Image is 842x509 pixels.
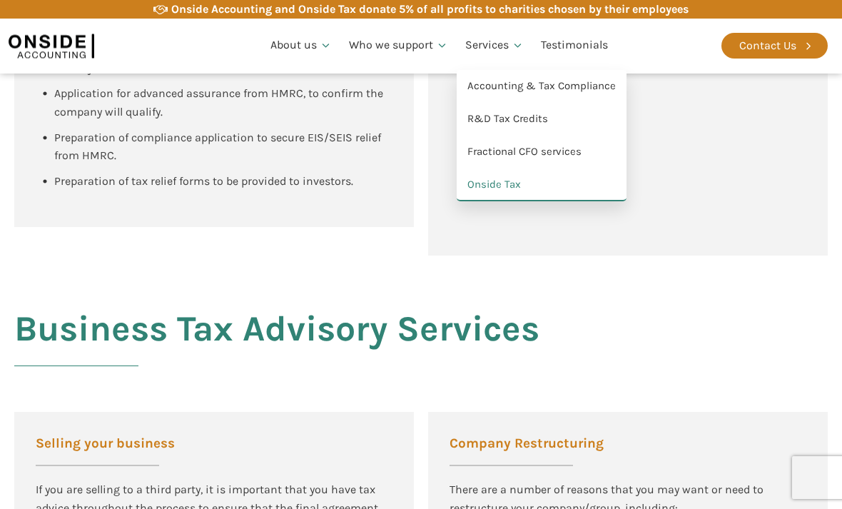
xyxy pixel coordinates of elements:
a: Services [457,21,532,70]
span: Preparation of compliance application to secure EIS/SEIS relief from HMRC. [54,131,384,163]
a: Contact Us [721,33,828,59]
a: Testimonials [532,21,617,70]
a: Who we support [340,21,457,70]
span: Analysis of whether the company has a qualifying business activity for EIS/SEIS. [54,43,365,75]
span: Company Restructuring [450,437,604,450]
h2: Business Tax Advisory Services [14,309,539,383]
span: Application for advanced assurance from HMRC, to confirm the company will qualify. [54,86,386,119]
a: R&D Tax Credits [457,103,627,136]
span: Selling your business [36,437,175,450]
span: Preparation of tax relief forms to be provided to investors. [54,174,353,188]
a: Accounting & Tax Compliance [457,70,627,103]
div: Contact Us [739,36,796,55]
img: Onside Accounting [9,29,94,62]
a: Onside Tax [457,168,627,201]
a: About us [262,21,340,70]
a: Fractional CFO services [457,136,627,168]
